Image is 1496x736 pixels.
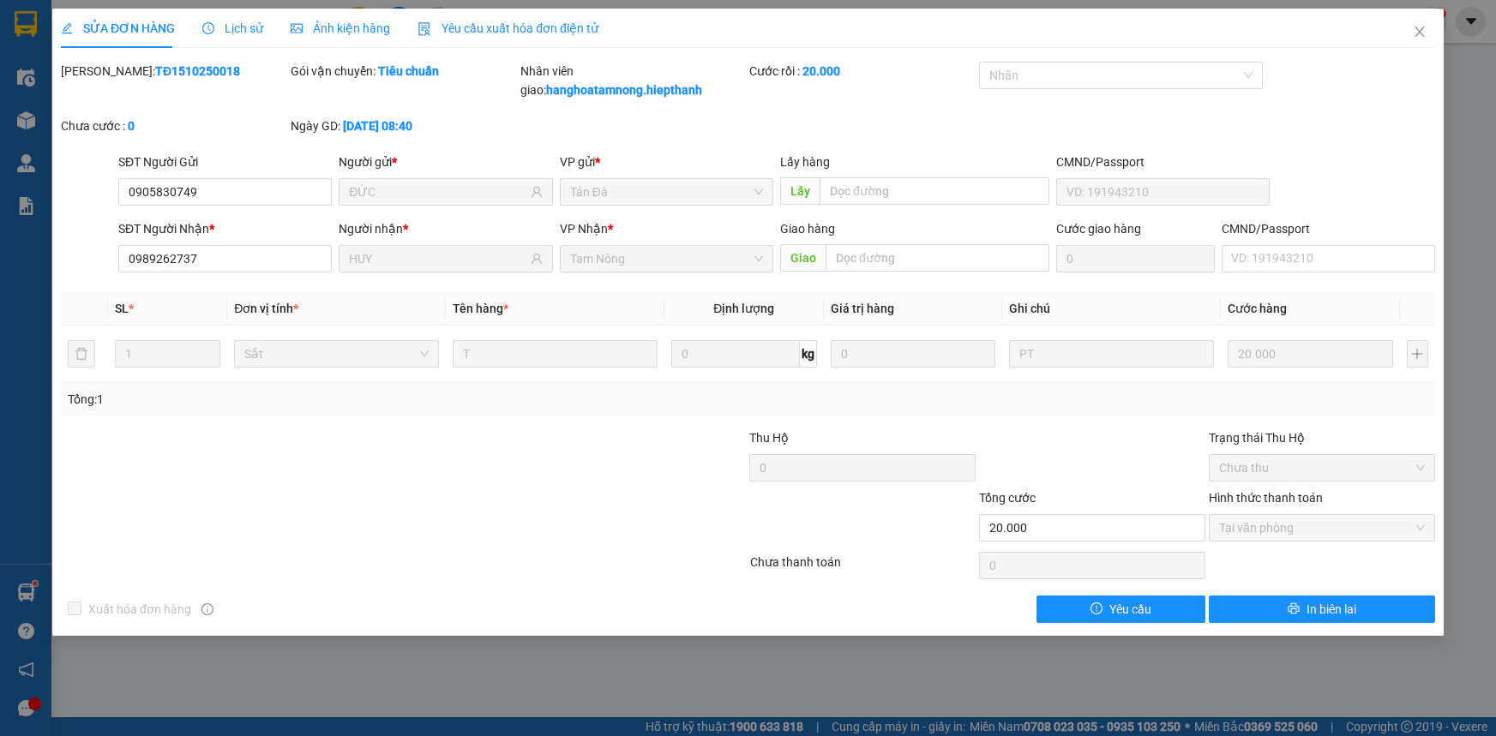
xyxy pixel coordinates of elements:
span: Lấy [780,177,820,205]
div: Trạng thái Thu Hộ [1209,428,1435,447]
b: [DATE] 08:40 [343,119,412,133]
input: Ghi Chú [1009,340,1214,368]
span: exclamation-circle [1090,602,1102,616]
b: TĐ1510250018 [155,64,240,78]
input: Dọc đường [826,244,1049,272]
span: Lấy hàng [780,155,830,169]
div: Ngày GD: [291,117,517,135]
button: delete [68,340,95,368]
button: printerIn biên lai [1209,595,1435,623]
input: VD: Bàn, Ghế [453,340,658,368]
div: SĐT Người Nhận [118,219,332,238]
div: Chưa cước : [61,117,287,135]
div: Tổng: 1 [68,390,578,409]
span: Thu Hộ [749,431,789,445]
span: Cước hàng [1228,302,1287,315]
input: Cước giao hàng [1056,245,1215,272]
div: Chưa thanh toán [748,553,978,583]
span: Tổng cước [979,491,1036,505]
span: Tam Nông [570,246,763,272]
b: hanghoatamnong.hiepthanh [546,83,702,97]
span: Ảnh kiện hàng [291,21,390,35]
span: In biên lai [1307,600,1356,619]
span: clock-circle [202,22,214,34]
b: 20.000 [802,64,840,78]
span: printer [1288,602,1300,616]
span: edit [61,22,73,34]
span: picture [291,22,303,34]
span: Giao [780,244,826,272]
div: Nhân viên giao: [520,62,747,99]
span: Tên hàng [453,302,508,315]
span: kg [800,340,817,368]
div: Người gửi [339,153,552,171]
input: 0 [831,340,996,368]
span: Yêu cầu [1109,600,1151,619]
span: Yêu cầu xuất hóa đơn điện tử [418,21,598,35]
div: [PERSON_NAME]: [61,62,287,81]
div: Gói vận chuyển: [291,62,517,81]
span: Giao hàng [780,222,835,236]
div: Cước rồi : [749,62,976,81]
button: plus [1407,340,1428,368]
input: Tên người nhận [349,249,526,268]
span: Đơn vị tính [234,302,298,315]
span: Lịch sử [202,21,263,35]
span: Sắt [244,341,429,367]
span: SỬA ĐƠN HÀNG [61,21,175,35]
span: close [1413,25,1427,39]
img: icon [418,22,431,36]
input: VD: 191943210 [1056,178,1270,206]
div: Người nhận [339,219,552,238]
label: Cước giao hàng [1056,222,1141,236]
div: VP gửi [560,153,773,171]
span: VP Nhận [560,222,608,236]
b: Tiêu chuẩn [378,64,439,78]
input: Dọc đường [820,177,1049,205]
span: user [531,186,543,198]
span: info-circle [201,603,213,615]
th: Ghi chú [1002,292,1221,326]
button: exclamation-circleYêu cầu [1036,595,1205,623]
button: Close [1396,9,1444,57]
span: SL [115,302,129,315]
div: CMND/Passport [1222,219,1435,238]
label: Hình thức thanh toán [1209,491,1323,505]
span: Giá trị hàng [831,302,894,315]
div: CMND/Passport [1056,153,1270,171]
b: 0 [128,119,135,133]
span: user [531,253,543,265]
input: Tên người gửi [349,183,526,201]
span: Tản Đà [570,179,763,205]
span: Xuất hóa đơn hàng [81,600,198,619]
span: Tại văn phòng [1219,515,1425,541]
span: Định lượng [713,302,774,315]
input: 0 [1228,340,1393,368]
div: SĐT Người Gửi [118,153,332,171]
span: Chưa thu [1219,455,1425,481]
